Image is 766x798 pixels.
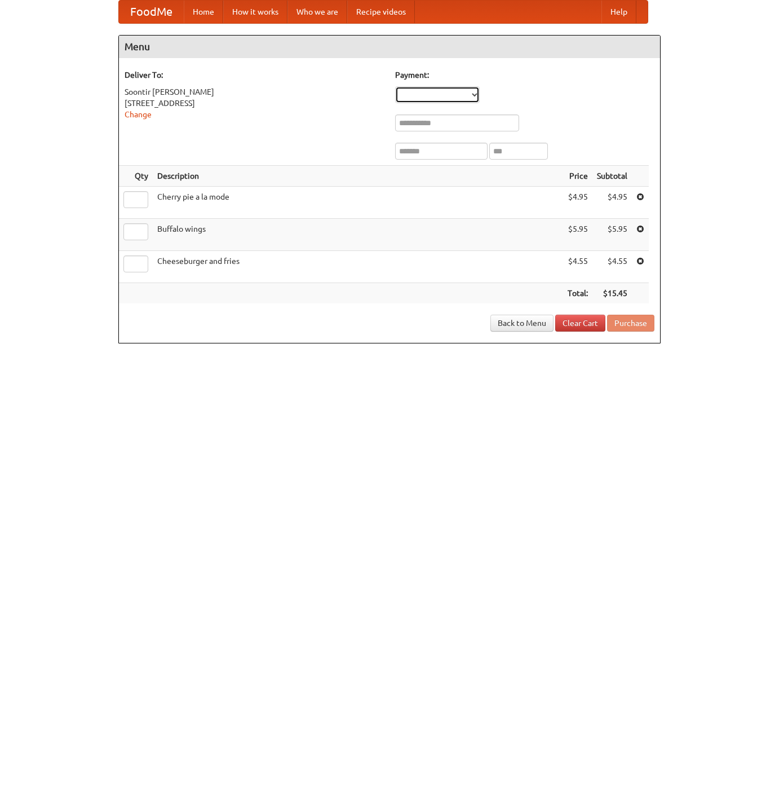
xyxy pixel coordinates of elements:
[125,69,384,81] h5: Deliver To:
[592,283,632,304] th: $15.45
[555,315,605,332] a: Clear Cart
[153,166,563,187] th: Description
[125,98,384,109] div: [STREET_ADDRESS]
[153,219,563,251] td: Buffalo wings
[563,219,592,251] td: $5.95
[125,86,384,98] div: Soontir [PERSON_NAME]
[490,315,554,332] a: Back to Menu
[119,166,153,187] th: Qty
[601,1,636,23] a: Help
[347,1,415,23] a: Recipe videos
[119,36,660,58] h4: Menu
[119,1,184,23] a: FoodMe
[125,110,152,119] a: Change
[563,251,592,283] td: $4.55
[184,1,223,23] a: Home
[563,187,592,219] td: $4.95
[153,187,563,219] td: Cherry pie a la mode
[607,315,654,332] button: Purchase
[592,166,632,187] th: Subtotal
[592,219,632,251] td: $5.95
[563,166,592,187] th: Price
[563,283,592,304] th: Total:
[592,187,632,219] td: $4.95
[287,1,347,23] a: Who we are
[153,251,563,283] td: Cheeseburger and fries
[395,69,654,81] h5: Payment:
[223,1,287,23] a: How it works
[592,251,632,283] td: $4.55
